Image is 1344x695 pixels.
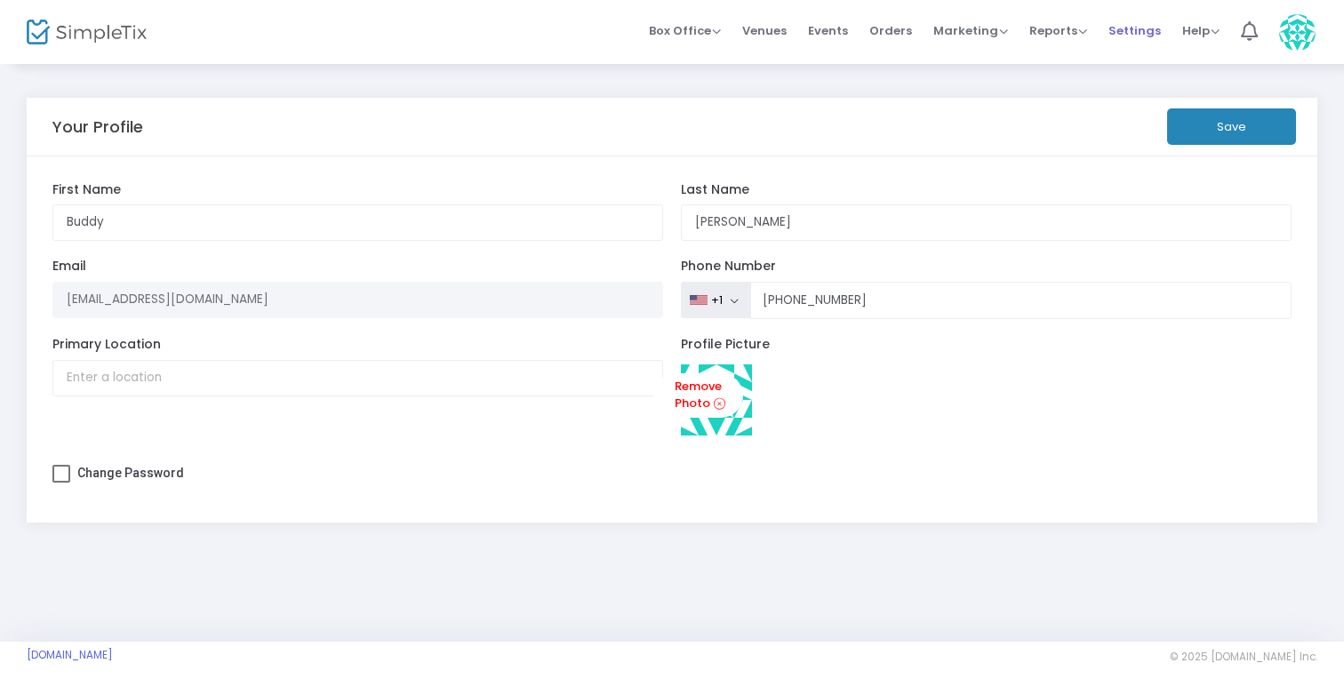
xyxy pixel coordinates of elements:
input: Last Name [681,204,1292,241]
h5: Your Profile [52,117,143,137]
button: Save [1167,108,1296,145]
span: Events [808,8,848,53]
span: © 2025 [DOMAIN_NAME] Inc. [1170,650,1317,664]
span: Settings [1108,8,1161,53]
label: Primary Location [52,337,664,353]
input: Phone Number [750,282,1292,319]
label: Email [52,259,664,275]
label: First Name [52,182,664,198]
span: Orders [869,8,912,53]
label: Phone Number [681,259,1292,275]
button: +1 [681,282,751,319]
span: Help [1182,22,1220,39]
span: Venues [742,8,787,53]
label: Last Name [681,182,1292,198]
span: Reports [1029,22,1087,39]
a: [DOMAIN_NAME] [27,648,113,662]
span: Marketing [933,22,1008,39]
img: fadd0d8faf78643b0bb9c0b4d4193df0 [681,364,752,435]
input: First Name [52,204,664,241]
a: Remove Photo [653,373,743,419]
div: +1 [711,293,723,308]
span: Change Password [77,466,184,480]
span: Profile Picture [681,335,770,353]
input: Enter a location [52,360,664,396]
span: Box Office [649,22,721,39]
